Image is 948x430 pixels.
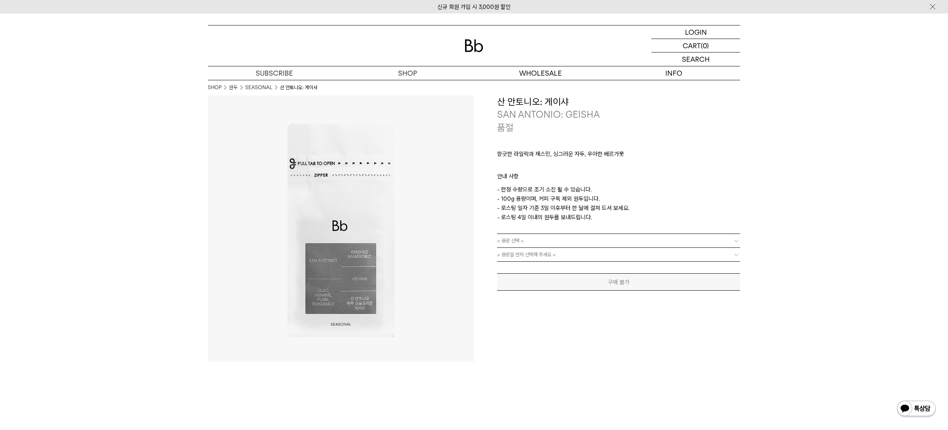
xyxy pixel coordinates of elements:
p: WHOLESALE [474,66,607,80]
a: 신규 회원 가입 시 3,000원 할인 [437,3,511,10]
p: ㅤ [497,163,740,172]
span: = 용량을 먼저 선택해 주세요 = [497,248,556,261]
button: 구매 불가 [497,273,740,291]
a: SHOP [208,84,221,91]
p: (0) [701,39,709,52]
h3: 산 안토니오: 게이샤 [497,95,740,108]
p: SEARCH [682,52,710,66]
p: SAN ANTONIO: GEISHA [497,108,740,121]
p: 향긋한 라일락과 재스민, 싱그러운 자두, 우아한 베르가못 [497,149,740,163]
p: INFO [607,66,740,80]
img: 로고 [465,39,483,52]
a: SUBSCRIBE [208,66,341,80]
img: 카카오톡 채널 1:1 채팅 버튼 [896,400,936,418]
p: 안내 사항 [497,172,740,185]
li: 산 안토니오: 게이샤 [280,84,317,91]
span: = 용량 선택 = [497,234,524,247]
img: 산 안토니오: 게이샤 [208,95,474,362]
a: SEASONAL [245,84,272,91]
a: SHOP [341,66,474,80]
a: 원두 [229,84,238,91]
a: CART (0) [651,39,740,52]
p: CART [683,39,701,52]
a: LOGIN [651,25,740,39]
p: - 한정 수량으로 조기 소진 될 수 있습니다. - 100g 용량이며, 커피 구독 제외 원두입니다. - 로스팅 일자 기준 3일 이후부터 한 달에 걸쳐 드셔 보세요. - 로스팅 ... [497,185,740,222]
p: 품절 [497,121,513,134]
p: LOGIN [685,25,707,39]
